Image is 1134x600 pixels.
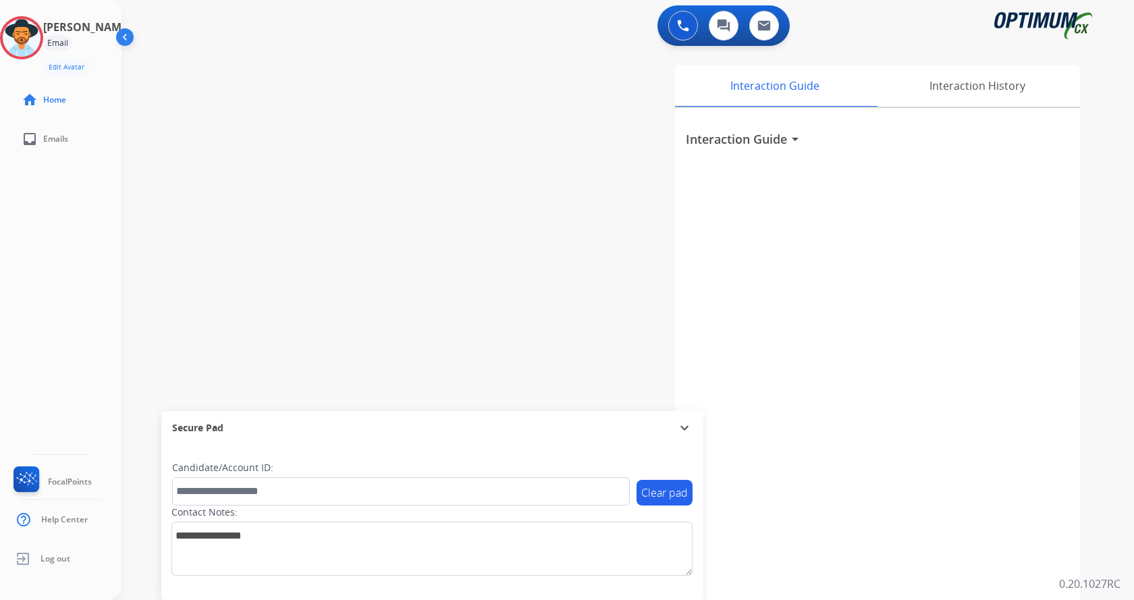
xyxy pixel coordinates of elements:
[40,553,70,564] span: Log out
[787,131,803,147] mat-icon: arrow_drop_down
[686,130,787,148] h3: Interaction Guide
[43,134,68,144] span: Emails
[171,506,238,519] label: Contact Notes:
[172,461,273,474] label: Candidate/Account ID:
[43,35,72,51] div: Email
[22,131,38,147] mat-icon: inbox
[43,59,90,75] button: Edit Avatar
[43,19,131,35] h3: [PERSON_NAME]
[41,514,88,525] span: Help Center
[675,65,874,107] div: Interaction Guide
[22,92,38,108] mat-icon: home
[48,476,92,487] span: FocalPoints
[11,466,92,497] a: FocalPoints
[874,65,1080,107] div: Interaction History
[43,94,66,105] span: Home
[3,19,40,57] img: avatar
[676,420,693,436] mat-icon: expand_more
[637,480,693,506] button: Clear pad
[172,421,223,435] span: Secure Pad
[1059,576,1120,592] p: 0.20.1027RC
